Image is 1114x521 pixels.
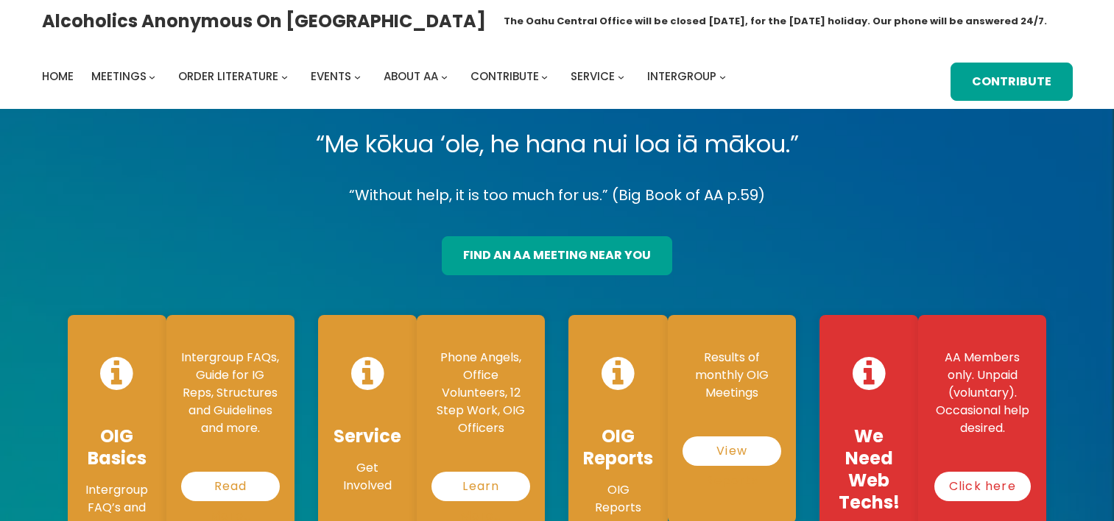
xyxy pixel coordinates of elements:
[541,74,548,80] button: Contribute submenu
[56,124,1059,165] p: “Me kōkua ‘ole, he hana nui loa iā mākou.”
[933,349,1032,437] p: AA Members only. Unpaid (voluntary). Occasional help desired.
[683,349,780,402] p: Results of monthly OIG Meetings
[354,74,361,80] button: Events submenu
[442,236,672,275] a: find an aa meeting near you
[719,74,726,80] button: Intergroup submenu
[384,66,438,87] a: About AA
[149,74,155,80] button: Meetings submenu
[311,68,351,84] span: Events
[647,68,716,84] span: Intergroup
[178,68,278,84] span: Order Literature
[333,425,402,447] h4: Service
[618,74,624,80] button: Service submenu
[42,66,731,87] nav: Intergroup
[384,68,438,84] span: About AA
[91,68,147,84] span: Meetings
[834,425,903,514] h4: We Need Web Techs!
[583,481,653,517] p: OIG Reports
[311,66,351,87] a: Events
[42,66,74,87] a: Home
[683,436,780,466] a: View Reports
[42,68,74,84] span: Home
[470,66,539,87] a: Contribute
[571,66,615,87] a: Service
[934,472,1031,501] a: Click here
[431,472,530,501] a: Learn More…
[333,459,402,495] p: Get Involved
[42,5,486,37] a: Alcoholics Anonymous on [GEOGRAPHIC_DATA]
[647,66,716,87] a: Intergroup
[431,349,530,437] p: Phone Angels, Office Volunteers, 12 Step Work, OIG Officers
[91,66,147,87] a: Meetings
[82,425,152,469] h4: OIG Basics
[583,425,653,469] h4: OIG Reports
[441,74,448,80] button: About AA submenu
[181,472,280,501] a: Read More…
[56,182,1059,208] p: “Without help, it is too much for us.” (Big Book of AA p.59)
[470,68,539,84] span: Contribute
[571,68,615,84] span: Service
[281,74,288,80] button: Order Literature submenu
[504,14,1047,29] h1: The Oahu Central Office will be closed [DATE], for the [DATE] holiday. Our phone will be answered...
[951,63,1073,102] a: Contribute
[181,349,280,437] p: Intergroup FAQs, Guide for IG Reps, Structures and Guidelines and more.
